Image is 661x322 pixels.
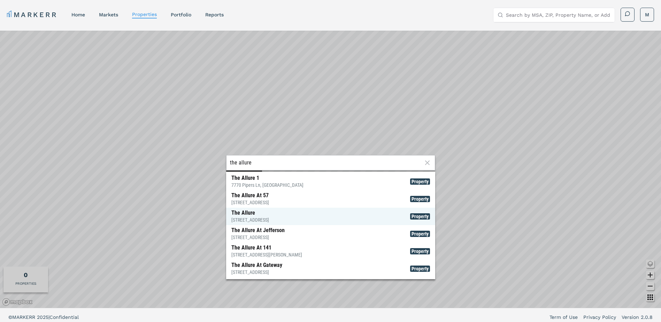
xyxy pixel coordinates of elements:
[7,10,57,20] a: MARKERR
[132,11,157,17] a: properties
[231,209,269,223] div: The Allure
[640,8,654,22] button: M
[12,314,37,320] span: MARKERR
[231,182,303,189] div: 7770 Pipers Ln, [GEOGRAPHIC_DATA]
[226,190,435,208] span: Search Bar Suggestion Item: The Allure At 57
[231,199,269,206] div: [STREET_ADDRESS]
[645,11,649,18] span: M
[231,227,285,241] div: The Allure At Jefferson
[410,178,430,185] span: Property
[37,314,49,320] span: 2025 |
[226,170,262,184] div: or Zoom in
[15,281,36,286] div: PROPERTIES
[226,260,435,277] span: Search Bar Suggestion Item: The Allure At Gateway
[49,314,79,320] span: Confidential
[231,262,282,276] div: The Allure At Gateway
[410,248,430,254] span: Property
[410,231,430,237] span: Property
[205,12,224,17] a: reports
[506,8,610,22] input: Search by MSA, ZIP, Property Name, or Address
[226,243,435,260] span: Search Bar Suggestion Item: The Allure At 141
[646,260,654,268] button: Change style map button
[226,173,435,190] span: Search Bar Suggestion Item: The Allure 1
[622,314,653,321] a: Version 2.0.8
[24,270,28,279] div: Total of properties
[226,225,435,243] span: Search Bar Suggestion Item: The Allure At Jefferson
[231,216,269,223] div: [STREET_ADDRESS]
[8,314,12,320] span: ©
[410,266,430,272] span: Property
[231,251,302,258] div: [STREET_ADDRESS][PERSON_NAME]
[231,234,285,241] div: [STREET_ADDRESS]
[2,298,33,306] a: Mapbox logo
[99,12,118,17] a: markets
[230,159,422,166] input: Search by property name, address, MSA or ZIP Code
[231,269,282,276] div: [STREET_ADDRESS]
[646,271,654,279] button: Zoom in map button
[410,213,430,220] span: Property
[71,12,85,17] a: home
[171,12,191,17] a: Portfolio
[583,314,616,321] a: Privacy Policy
[231,192,269,206] div: The Allure At 57
[646,293,654,301] button: Other options map button
[226,208,435,225] span: Search Bar Suggestion Item: The Allure
[549,314,578,321] a: Term of Use
[231,175,303,189] div: The Allure 1
[646,282,654,290] button: Zoom out map button
[410,196,430,202] span: Property
[231,244,302,258] div: The Allure At 141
